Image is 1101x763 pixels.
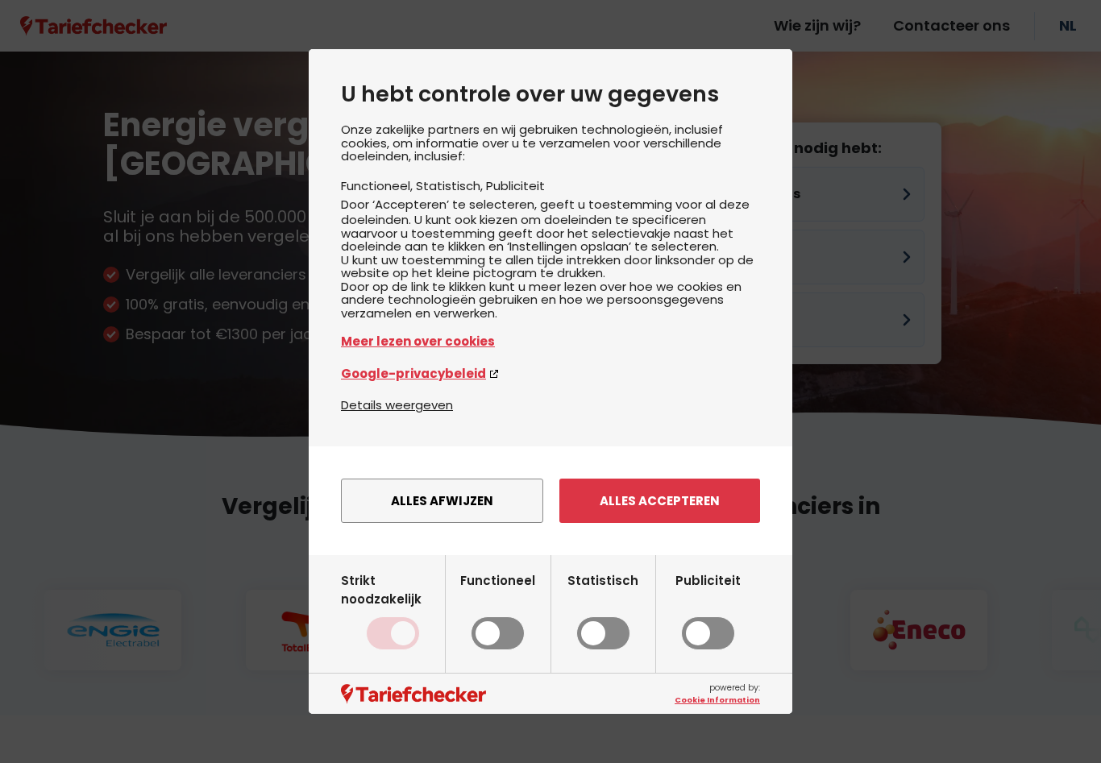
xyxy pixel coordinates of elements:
[341,364,760,383] a: Google-privacybeleid
[341,571,445,650] label: Strikt noodzakelijk
[675,682,760,706] span: powered by:
[559,479,760,523] button: Alles accepteren
[341,81,760,107] h2: U hebt controle over uw gegevens
[675,695,760,706] a: Cookie Information
[460,571,535,650] label: Functioneel
[675,571,741,650] label: Publiciteit
[567,571,638,650] label: Statistisch
[341,177,416,194] li: Functioneel
[341,396,453,414] button: Details weergeven
[486,177,545,194] li: Publiciteit
[341,479,543,523] button: Alles afwijzen
[416,177,486,194] li: Statistisch
[341,123,760,396] div: Onze zakelijke partners en wij gebruiken technologieën, inclusief cookies, om informatie over u t...
[341,684,486,704] img: logo
[309,446,792,555] div: menu
[341,332,760,350] a: Meer lezen over cookies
